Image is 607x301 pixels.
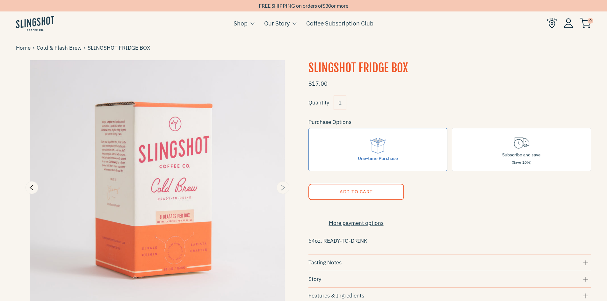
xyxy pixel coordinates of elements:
span: 0 [588,18,593,24]
img: cart [580,18,591,28]
span: 30 [325,3,331,9]
img: Find Us [547,18,557,28]
h1: SLINGSHOT FRIDGE BOX [308,60,591,76]
div: Tasting Notes [308,258,591,267]
div: Features & Ingredients [308,291,591,300]
span: SLINGSHOT FRIDGE BOX [88,44,152,52]
label: Quantity [308,99,329,106]
span: Subscribe and save [502,152,541,158]
span: › [84,44,88,52]
button: Previous [25,181,38,194]
p: 64oz, READY-TO-DRINK [308,235,591,246]
img: Account [564,18,573,28]
legend: Purchase Options [308,118,351,126]
a: Our Story [264,18,290,28]
span: (Save 10%) [512,160,531,165]
a: More payment options [308,219,404,227]
span: $ [322,3,325,9]
button: Add to Cart [308,184,404,200]
span: Add to Cart [339,189,372,195]
a: Cold & Flash Brew [37,44,84,52]
button: Next [277,181,289,194]
span: › [33,44,37,52]
a: Coffee Subscription Club [306,18,373,28]
a: Shop [234,18,248,28]
a: 0 [580,19,591,27]
div: Story [308,275,591,283]
a: Home [16,44,33,52]
div: One-time Purchase [358,155,398,162]
span: $17.00 [308,80,328,87]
